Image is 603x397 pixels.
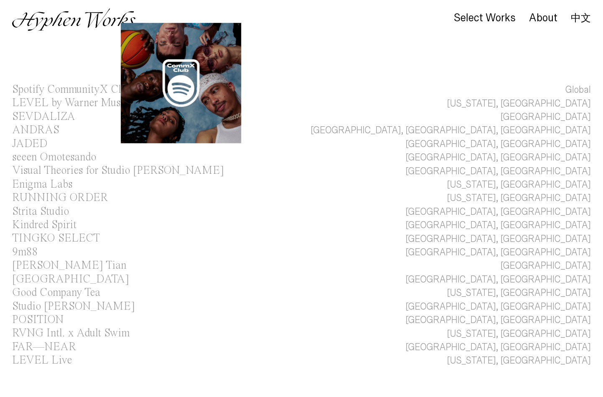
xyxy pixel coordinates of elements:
[12,138,48,150] div: JADED
[12,8,135,31] img: Hyphen Works
[12,260,126,271] div: [PERSON_NAME] Tian
[406,273,591,286] div: [GEOGRAPHIC_DATA], [GEOGRAPHIC_DATA]
[12,125,59,136] div: ANDRAS
[447,286,591,300] div: [US_STATE], [GEOGRAPHIC_DATA]
[565,83,591,97] div: Global
[501,259,591,272] div: [GEOGRAPHIC_DATA]
[12,111,75,122] div: SEVDALIZA
[12,341,76,353] div: FAR—NEAR
[12,287,100,298] div: Good Company Tea
[311,124,591,137] div: [GEOGRAPHIC_DATA], [GEOGRAPHIC_DATA], [GEOGRAPHIC_DATA]
[447,191,591,205] div: [US_STATE], [GEOGRAPHIC_DATA]
[12,247,38,258] div: 9m88
[12,192,108,204] div: RUNNING ORDER
[501,110,591,124] div: [GEOGRAPHIC_DATA]
[529,14,557,23] a: About
[406,219,591,232] div: [GEOGRAPHIC_DATA], [GEOGRAPHIC_DATA]
[447,97,591,110] div: [US_STATE], [GEOGRAPHIC_DATA]
[12,233,100,244] div: TINGKO SELECT
[12,355,72,366] div: LEVEL Live
[447,178,591,191] div: [US_STATE], [GEOGRAPHIC_DATA]
[12,152,96,163] div: seeen Omotesando
[12,274,129,285] div: [GEOGRAPHIC_DATA]
[12,328,130,339] div: RVNG Intl. x Adult Swim
[12,219,77,231] div: Kindred Spirit
[12,314,64,326] div: POSITION
[406,205,591,219] div: [GEOGRAPHIC_DATA], [GEOGRAPHIC_DATA]
[406,313,591,327] div: [GEOGRAPHIC_DATA], [GEOGRAPHIC_DATA]
[406,341,591,354] div: [GEOGRAPHIC_DATA], [GEOGRAPHIC_DATA]
[447,354,591,367] div: [US_STATE], [GEOGRAPHIC_DATA]
[12,97,160,109] div: LEVEL by Warner Music Group
[12,206,69,217] div: Strita Studio
[454,12,516,24] div: Select Works
[406,165,591,178] div: [GEOGRAPHIC_DATA], [GEOGRAPHIC_DATA]
[529,12,557,24] div: About
[406,137,591,151] div: [GEOGRAPHIC_DATA], [GEOGRAPHIC_DATA]
[406,151,591,164] div: [GEOGRAPHIC_DATA], [GEOGRAPHIC_DATA]
[571,13,591,23] a: 中文
[12,179,72,190] div: Enigma Labs
[406,246,591,259] div: [GEOGRAPHIC_DATA], [GEOGRAPHIC_DATA]
[12,301,135,312] div: Studio [PERSON_NAME]
[447,327,591,341] div: [US_STATE], [GEOGRAPHIC_DATA]
[12,84,136,95] div: Spotify CommunityX Clubs
[454,14,516,23] a: Select Works
[12,165,224,176] div: Visual Theories for Studio [PERSON_NAME]
[406,232,591,246] div: [GEOGRAPHIC_DATA], [GEOGRAPHIC_DATA]
[406,300,591,313] div: [GEOGRAPHIC_DATA], [GEOGRAPHIC_DATA]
